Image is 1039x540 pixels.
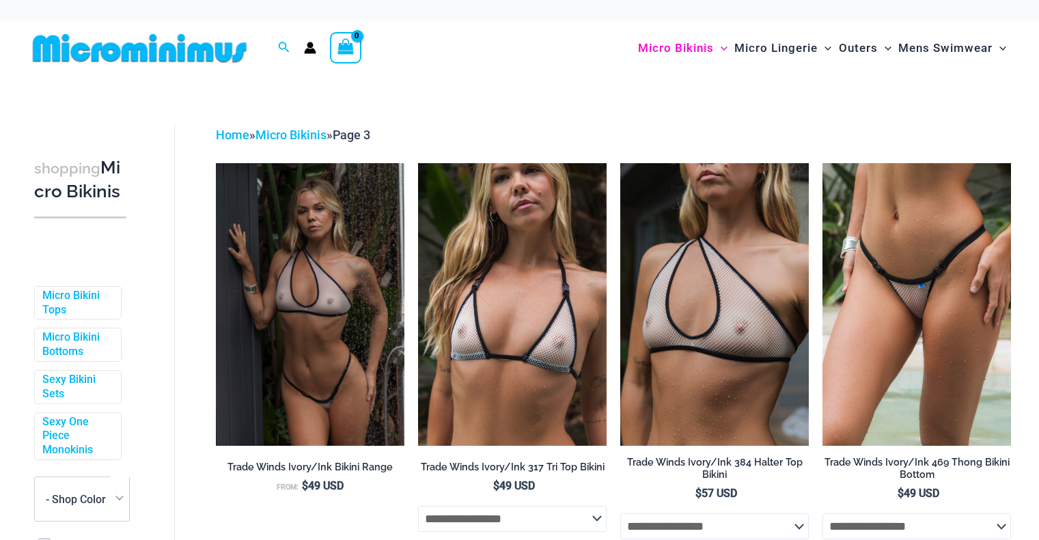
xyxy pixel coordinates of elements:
[278,40,290,57] a: Search icon link
[216,163,404,446] a: Trade Winds IvoryInk 384 Top 453 Micro 04Trade Winds IvoryInk 384 Top 469 Thong 03Trade Winds Ivo...
[839,31,878,66] span: Outers
[734,31,818,66] span: Micro Lingerie
[34,477,130,522] span: - Shop Color
[418,461,607,474] h2: Trade Winds Ivory/Ink 317 Tri Top Bikini
[35,477,129,521] span: - Shop Color
[878,31,891,66] span: Menu Toggle
[46,493,106,506] span: - Shop Color
[216,163,404,446] img: Trade Winds IvoryInk 384 Top 453 Micro 04
[822,456,1011,487] a: Trade Winds Ivory/Ink 469 Thong Bikini Bottom
[714,31,728,66] span: Menu Toggle
[898,487,939,500] bdi: 49 USD
[898,31,993,66] span: Mens Swimwear
[993,31,1006,66] span: Menu Toggle
[818,31,831,66] span: Menu Toggle
[898,487,904,500] span: $
[695,487,737,500] bdi: 57 USD
[620,456,809,487] a: Trade Winds Ivory/Ink 384 Halter Top Bikini
[731,27,835,69] a: Micro LingerieMenu ToggleMenu Toggle
[34,156,126,203] h3: Micro Bikinis
[835,27,895,69] a: OutersMenu ToggleMenu Toggle
[216,461,404,474] h2: Trade Winds Ivory/Ink Bikini Range
[418,163,607,446] img: Trade Winds IvoryInk 317 Top 01
[330,32,361,63] a: View Shopping Cart, empty
[277,483,299,492] span: From:
[34,160,100,177] span: shopping
[895,27,1010,69] a: Mens SwimwearMenu ToggleMenu Toggle
[493,479,535,492] bdi: 49 USD
[418,461,607,479] a: Trade Winds Ivory/Ink 317 Tri Top Bikini
[633,25,1012,71] nav: Site Navigation
[418,163,607,446] a: Trade Winds IvoryInk 317 Top 01Trade Winds IvoryInk 317 Top 469 Thong 03Trade Winds IvoryInk 317 ...
[620,163,809,446] a: Trade Winds IvoryInk 384 Top 01Trade Winds IvoryInk 384 Top 469 Thong 03Trade Winds IvoryInk 384 ...
[695,487,702,500] span: $
[27,33,252,63] img: MM SHOP LOGO FLAT
[216,461,404,479] a: Trade Winds Ivory/Ink Bikini Range
[42,373,111,401] a: Sexy Bikini Sets
[822,163,1011,446] img: Trade Winds IvoryInk 469 Thong 01
[302,479,308,492] span: $
[255,128,327,142] a: Micro Bikinis
[822,163,1011,446] a: Trade Winds IvoryInk 469 Thong 01Trade Winds IvoryInk 317 Top 469 Thong 06Trade Winds IvoryInk 31...
[42,330,111,359] a: Micro Bikini Bottoms
[304,42,316,54] a: Account icon link
[216,128,370,142] span: » »
[333,128,370,142] span: Page 3
[493,479,499,492] span: $
[302,479,344,492] bdi: 49 USD
[635,27,731,69] a: Micro BikinisMenu ToggleMenu Toggle
[620,456,809,481] h2: Trade Winds Ivory/Ink 384 Halter Top Bikini
[638,31,714,66] span: Micro Bikinis
[620,163,809,446] img: Trade Winds IvoryInk 384 Top 01
[822,456,1011,481] h2: Trade Winds Ivory/Ink 469 Thong Bikini Bottom
[216,128,249,142] a: Home
[42,289,111,317] a: Micro Bikini Tops
[42,415,111,457] a: Sexy One Piece Monokinis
